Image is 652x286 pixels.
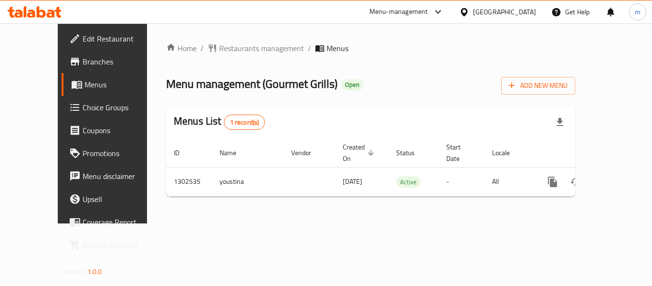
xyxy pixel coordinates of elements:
[326,42,348,54] span: Menus
[62,188,167,211] a: Upsell
[62,233,167,256] a: Grocery Checklist
[174,147,192,159] span: ID
[341,81,363,89] span: Open
[83,33,159,44] span: Edit Restaurant
[509,80,568,92] span: Add New Menu
[501,77,575,95] button: Add New Menu
[224,115,265,130] div: Total records count
[166,167,212,196] td: 1302535
[83,193,159,205] span: Upsell
[174,114,265,130] h2: Menus List
[396,147,427,159] span: Status
[541,170,564,193] button: more
[369,6,428,18] div: Menu-management
[166,138,641,197] table: enhanced table
[166,73,337,95] span: Menu management ( Gourmet Grills )
[484,167,534,196] td: All
[84,79,159,90] span: Menus
[492,147,522,159] span: Locale
[87,265,102,278] span: 1.0.0
[83,56,159,67] span: Branches
[62,50,167,73] a: Branches
[548,111,571,134] div: Export file
[343,141,377,164] span: Created On
[224,118,265,127] span: 1 record(s)
[341,79,363,91] div: Open
[343,175,362,188] span: [DATE]
[63,265,86,278] span: Version:
[62,27,167,50] a: Edit Restaurant
[83,170,159,182] span: Menu disclaimer
[564,170,587,193] button: Change Status
[62,96,167,119] a: Choice Groups
[166,42,197,54] a: Home
[635,7,641,17] span: m
[208,42,304,54] a: Restaurants management
[62,119,167,142] a: Coupons
[83,102,159,113] span: Choice Groups
[396,177,421,188] span: Active
[83,239,159,251] span: Grocery Checklist
[83,125,159,136] span: Coupons
[83,216,159,228] span: Coverage Report
[439,167,484,196] td: -
[308,42,311,54] li: /
[291,147,324,159] span: Vendor
[220,147,249,159] span: Name
[212,167,284,196] td: youstina
[83,148,159,159] span: Promotions
[166,42,575,54] nav: breadcrumb
[534,138,641,168] th: Actions
[62,142,167,165] a: Promotions
[62,165,167,188] a: Menu disclaimer
[219,42,304,54] span: Restaurants management
[62,211,167,233] a: Coverage Report
[446,141,473,164] span: Start Date
[473,7,536,17] div: [GEOGRAPHIC_DATA]
[200,42,204,54] li: /
[62,73,167,96] a: Menus
[396,176,421,188] div: Active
